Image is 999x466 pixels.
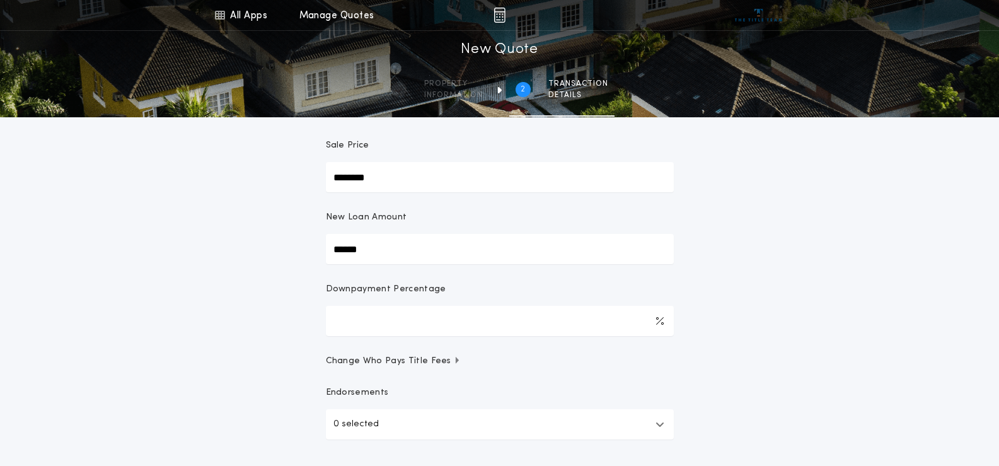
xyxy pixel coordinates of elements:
[326,409,674,440] button: 0 selected
[548,90,608,100] span: details
[548,79,608,89] span: Transaction
[326,355,461,368] span: Change Who Pays Title Fees
[326,139,369,152] p: Sale Price
[521,84,525,95] h2: 2
[424,90,483,100] span: information
[326,387,674,399] p: Endorsements
[461,40,538,60] h1: New Quote
[326,234,674,264] input: New Loan Amount
[326,355,674,368] button: Change Who Pays Title Fees
[494,8,505,23] img: img
[735,9,782,21] img: vs-icon
[326,162,674,192] input: Sale Price
[326,211,407,224] p: New Loan Amount
[326,306,674,336] input: Downpayment Percentage
[326,283,446,296] p: Downpayment Percentage
[333,417,379,432] p: 0 selected
[424,79,483,89] span: Property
